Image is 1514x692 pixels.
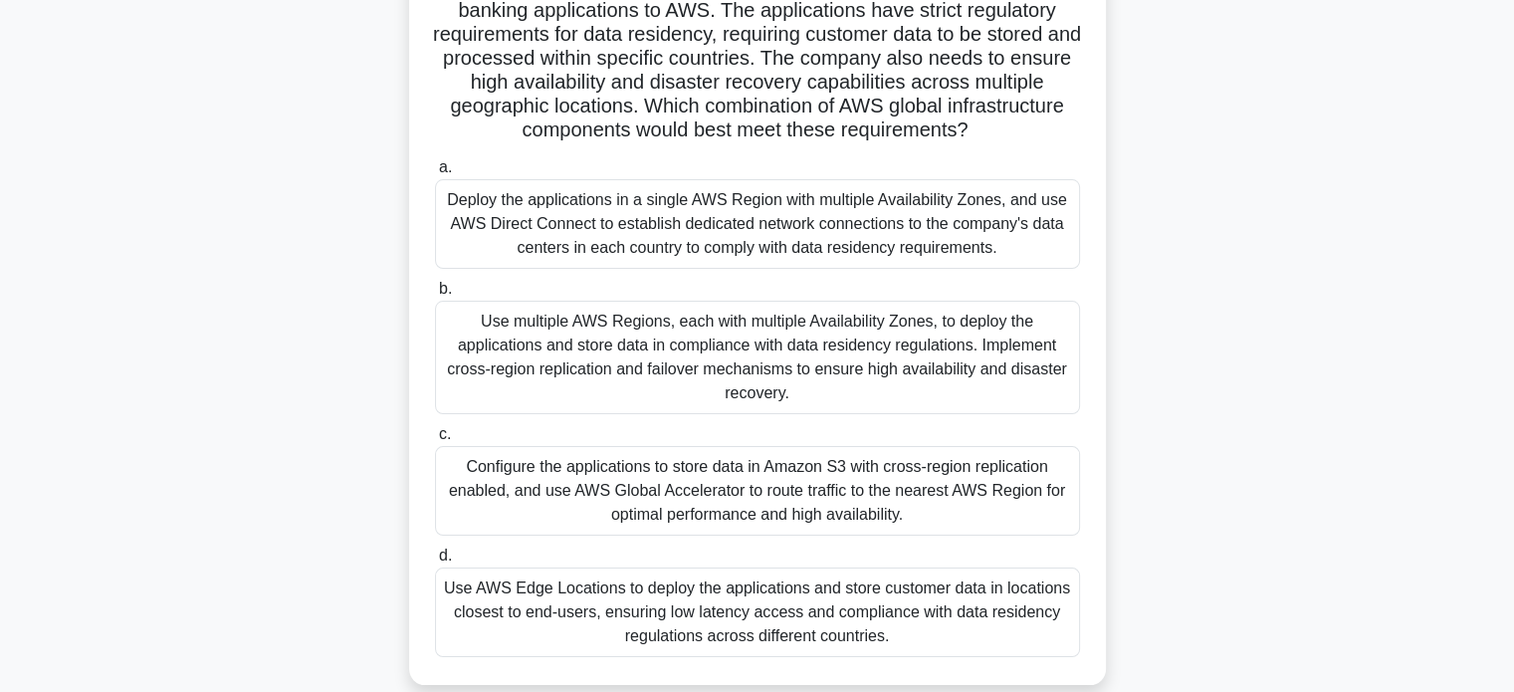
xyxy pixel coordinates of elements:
span: d. [439,547,452,564]
div: Use multiple AWS Regions, each with multiple Availability Zones, to deploy the applications and s... [435,301,1080,414]
span: a. [439,158,452,175]
div: Deploy the applications in a single AWS Region with multiple Availability Zones, and use AWS Dire... [435,179,1080,269]
div: Use AWS Edge Locations to deploy the applications and store customer data in locations closest to... [435,568,1080,657]
span: c. [439,425,451,442]
div: Configure the applications to store data in Amazon S3 with cross-region replication enabled, and ... [435,446,1080,536]
span: b. [439,280,452,297]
